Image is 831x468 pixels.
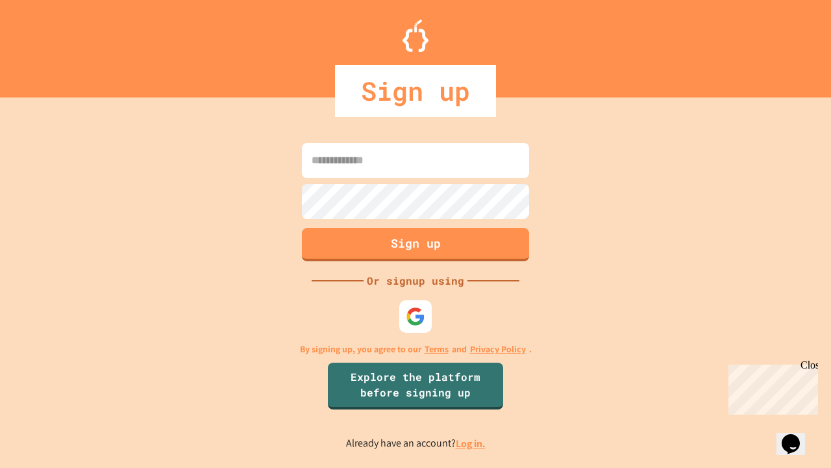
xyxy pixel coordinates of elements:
[302,228,529,261] button: Sign up
[776,416,818,455] iframe: chat widget
[300,343,532,356] p: By signing up, you agree to our and .
[5,5,90,83] div: Chat with us now!Close
[403,19,428,52] img: Logo.svg
[328,363,503,409] a: Explore the platform before signing up
[723,359,818,415] iframe: chat widget
[456,437,486,450] a: Log in.
[425,343,449,356] a: Terms
[335,65,496,117] div: Sign up
[470,343,526,356] a: Privacy Policy
[346,435,486,452] p: Already have an account?
[406,307,425,326] img: google-icon.svg
[364,273,467,289] div: Or signup using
